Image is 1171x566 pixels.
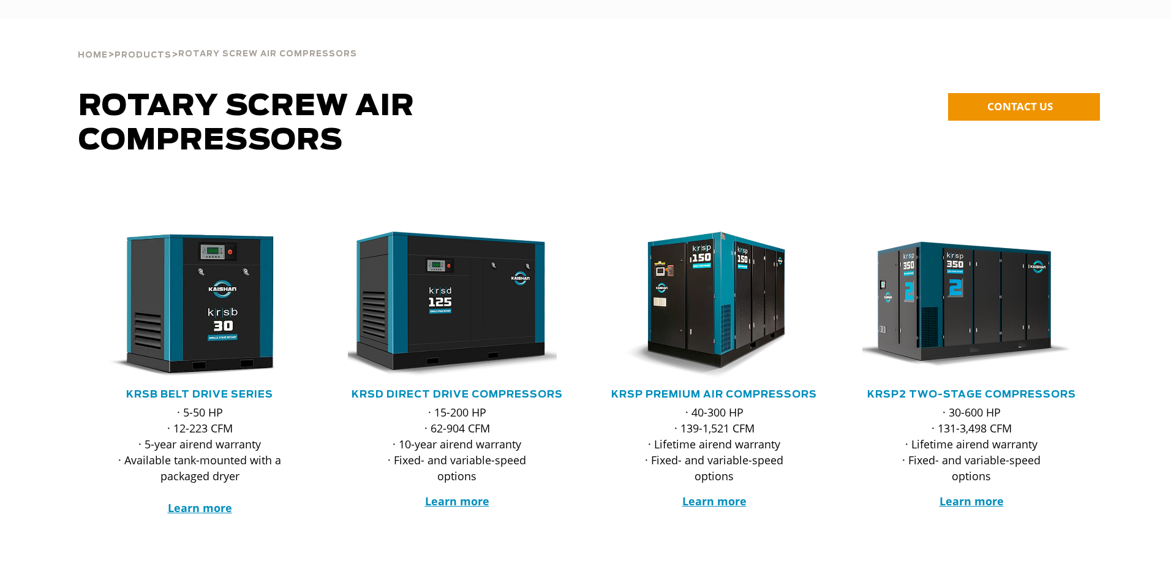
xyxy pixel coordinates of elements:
[352,390,563,399] a: KRSD Direct Drive Compressors
[867,390,1076,399] a: KRSP2 Two-Stage Compressors
[348,232,566,379] div: krsd125
[987,99,1053,113] span: CONTACT US
[81,232,299,379] img: krsb30
[115,404,284,516] p: · 5-50 HP · 12-223 CFM · 5-year airend warranty · Available tank-mounted with a packaged dryer
[939,494,1004,508] a: Learn more
[78,51,108,59] span: Home
[91,232,309,379] div: krsb30
[78,18,357,65] div: > >
[115,51,171,59] span: Products
[611,390,817,399] a: KRSP Premium Air Compressors
[682,494,747,508] a: Learn more
[372,404,541,484] p: · 15-200 HP · 62-904 CFM · 10-year airend warranty · Fixed- and variable-speed options
[425,494,489,508] a: Learn more
[630,404,799,484] p: · 40-300 HP · 139-1,521 CFM · Lifetime airend warranty · Fixed- and variable-speed options
[862,232,1080,379] div: krsp350
[168,500,232,515] a: Learn more
[853,232,1071,379] img: krsp350
[948,93,1100,121] a: CONTACT US
[78,92,415,156] span: Rotary Screw Air Compressors
[339,232,557,379] img: krsd125
[115,49,171,60] a: Products
[887,404,1056,484] p: · 30-600 HP · 131-3,498 CFM · Lifetime airend warranty · Fixed- and variable-speed options
[78,49,108,60] a: Home
[178,50,357,58] span: Rotary Screw Air Compressors
[605,232,823,379] div: krsp150
[596,232,814,379] img: krsp150
[126,390,273,399] a: KRSB Belt Drive Series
